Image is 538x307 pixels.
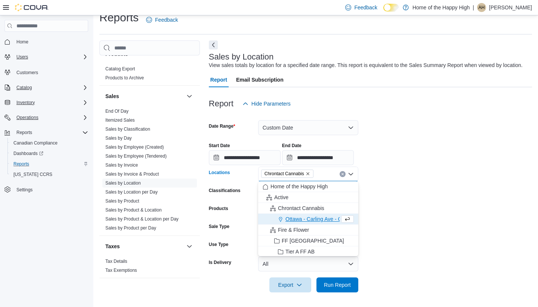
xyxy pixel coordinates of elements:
[13,113,88,122] span: Operations
[105,153,167,159] a: Sales by Employee (Tendered)
[270,183,328,190] span: Home of the Happy High
[10,139,88,148] span: Canadian Compliance
[258,256,358,271] button: All
[209,170,230,176] label: Locations
[354,4,377,11] span: Feedback
[258,235,358,246] button: FF [GEOGRAPHIC_DATA]
[13,185,88,194] span: Settings
[155,16,178,24] span: Feedback
[105,189,158,195] a: Sales by Location per Day
[324,281,351,289] span: Run Report
[274,194,288,201] span: Active
[316,277,358,292] button: Run Report
[185,242,194,251] button: Taxes
[13,68,41,77] a: Customers
[251,100,291,107] span: Hide Parameters
[489,3,532,12] p: [PERSON_NAME]
[4,33,88,215] nav: Complex example
[13,52,31,61] button: Users
[278,226,309,234] span: Fire & Flower
[209,188,241,194] label: Classifications
[15,4,49,11] img: Cova
[13,98,38,107] button: Inventory
[105,66,135,72] a: Catalog Export
[1,36,91,47] button: Home
[285,215,384,223] span: Ottawa - Carling Ave - Chrontact Cannabis
[105,207,162,213] a: Sales by Product & Location
[13,171,52,177] span: [US_STATE] CCRS
[99,107,200,235] div: Sales
[306,171,310,176] button: Remove Chrontact Cannabis from selection in this group
[16,100,35,106] span: Inventory
[7,138,91,148] button: Canadian Compliance
[239,96,294,111] button: Hide Parameters
[10,149,88,158] span: Dashboards
[265,170,304,177] span: Chrontact Cannabis
[1,127,91,138] button: Reports
[13,113,41,122] button: Operations
[479,3,485,12] span: AH
[258,181,358,192] button: Home of the Happy High
[258,192,358,203] button: Active
[10,159,88,168] span: Reports
[13,151,43,156] span: Dashboards
[10,159,32,168] a: Reports
[16,54,28,60] span: Users
[105,216,179,222] a: Sales by Product & Location per Day
[105,136,132,141] a: Sales by Day
[16,115,38,121] span: Operations
[1,112,91,123] button: Operations
[105,180,141,186] a: Sales by Location
[99,64,200,85] div: Products
[209,61,523,69] div: View sales totals by location for a specified date range. This report is equivalent to the Sales ...
[383,4,399,12] input: Dark Mode
[99,257,200,278] div: Taxes
[258,120,358,135] button: Custom Date
[105,243,120,250] h3: Taxes
[105,109,129,114] a: End Of Day
[285,248,315,255] span: Tier A FF AB
[1,52,91,62] button: Users
[209,150,281,165] input: Press the down key to open a popover containing a calendar.
[209,241,228,247] label: Use Type
[13,37,88,46] span: Home
[10,170,88,179] span: Washington CCRS
[105,92,183,100] button: Sales
[261,170,313,178] span: Chrontact Cannabis
[1,97,91,108] button: Inventory
[10,170,55,179] a: [US_STATE] CCRS
[185,92,194,101] button: Sales
[209,259,231,265] label: Is Delivery
[16,85,32,91] span: Catalog
[16,187,33,193] span: Settings
[13,83,88,92] span: Catalog
[13,128,88,137] span: Reports
[1,67,91,77] button: Customers
[7,148,91,159] a: Dashboards
[105,198,139,204] a: Sales by Product
[105,162,138,168] a: Sales by Invoice
[236,72,284,87] span: Email Subscription
[7,159,91,169] button: Reports
[13,83,35,92] button: Catalog
[105,118,135,123] a: Itemized Sales
[412,3,470,12] p: Home of the Happy High
[105,268,137,273] a: Tax Exemptions
[209,143,230,149] label: Start Date
[209,123,235,129] label: Date Range
[210,72,227,87] span: Report
[477,3,486,12] div: Alissa Henderson
[99,10,139,25] h1: Reports
[16,39,28,45] span: Home
[7,169,91,180] button: [US_STATE] CCRS
[258,246,358,257] button: Tier A FF AB
[269,277,311,292] button: Export
[258,225,358,235] button: Fire & Flower
[278,204,324,212] span: Chrontact Cannabis
[13,161,29,167] span: Reports
[209,52,274,61] h3: Sales by Location
[209,224,229,230] label: Sale Type
[13,98,88,107] span: Inventory
[340,171,346,177] button: Clear input
[282,143,302,149] label: End Date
